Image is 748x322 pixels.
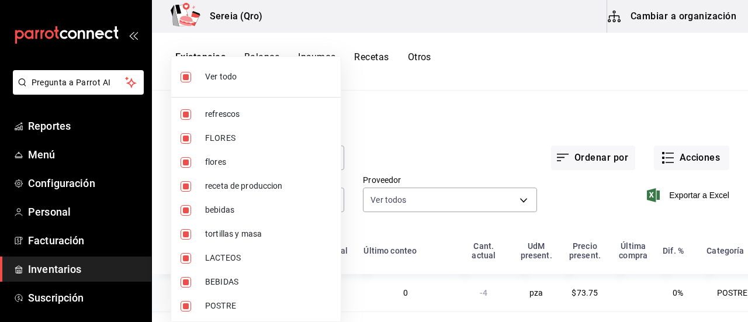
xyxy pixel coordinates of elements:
[205,252,331,264] span: LACTEOS
[205,132,331,144] span: FLORES
[205,108,331,120] span: refrescos
[205,276,331,288] span: BEBIDAS
[205,228,331,240] span: tortillas y masa
[205,204,331,216] span: bebidas
[205,71,331,83] span: Ver todo
[205,300,331,312] span: POSTRE
[205,180,331,192] span: receta de produccion
[205,156,331,168] span: flores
